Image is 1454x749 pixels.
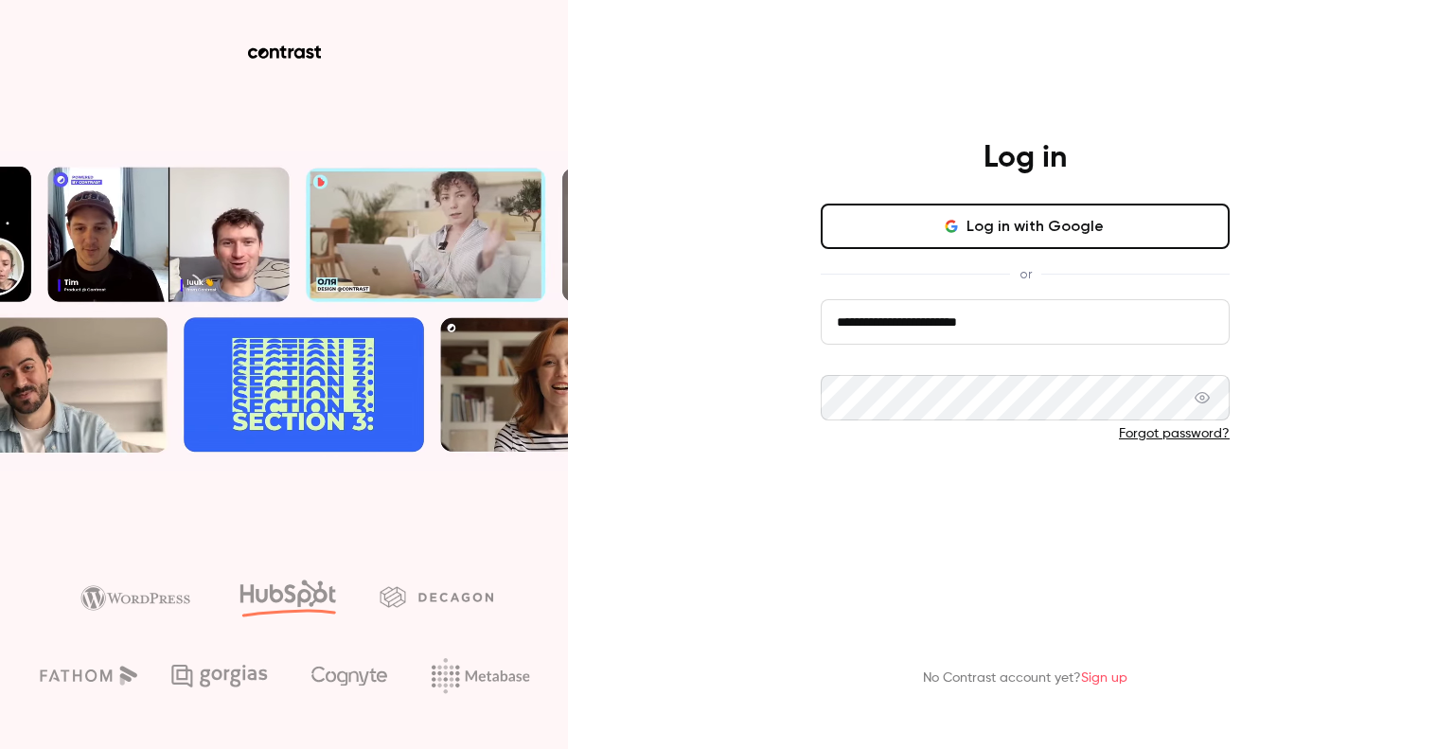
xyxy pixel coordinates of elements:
button: Log in [821,473,1230,519]
a: Forgot password? [1119,427,1230,440]
p: No Contrast account yet? [923,669,1127,688]
a: Sign up [1081,671,1127,685]
span: or [1010,264,1041,284]
img: decagon [380,586,493,607]
h4: Log in [984,139,1067,177]
button: Log in with Google [821,204,1230,249]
